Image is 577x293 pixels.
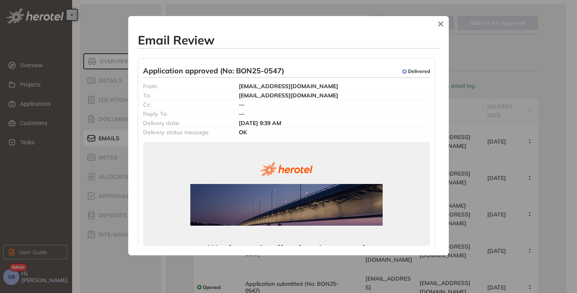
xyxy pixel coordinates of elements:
[143,119,180,127] span: Delivery date:
[143,92,151,99] span: To:
[408,69,430,74] span: Delivered
[143,129,210,136] span: Delivery status message:
[239,129,247,136] span: OK
[435,18,447,30] button: Close
[143,83,157,90] span: From:
[143,67,284,77] span: Application approved (No: BON25-0547)
[143,110,167,117] span: Reply To:
[239,101,244,108] span: —
[239,119,281,127] span: [DATE] 9:39 AM
[239,92,338,99] span: [EMAIL_ADDRESS][DOMAIN_NAME]
[208,243,365,255] strong: Wayleave Application Approved
[239,110,244,117] span: —
[138,33,439,47] h3: Email Review
[143,101,151,108] span: Cc:
[239,83,338,90] span: [EMAIL_ADDRESS][DOMAIN_NAME]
